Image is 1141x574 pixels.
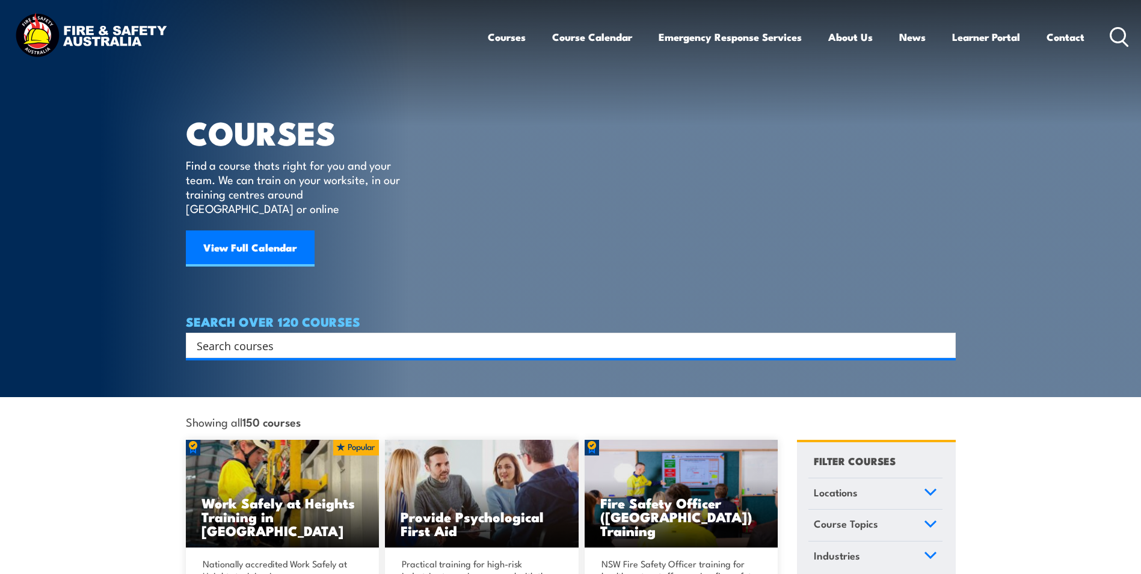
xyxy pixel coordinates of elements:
[808,510,943,541] a: Course Topics
[814,484,858,501] span: Locations
[199,337,932,354] form: Search form
[952,21,1020,53] a: Learner Portal
[899,21,926,53] a: News
[585,440,778,548] a: Fire Safety Officer ([GEOGRAPHIC_DATA]) Training
[488,21,526,53] a: Courses
[186,415,301,428] span: Showing all
[814,548,860,564] span: Industries
[585,440,778,548] img: Fire Safety Advisor
[186,230,315,267] a: View Full Calendar
[197,336,929,354] input: Search input
[814,452,896,469] h4: FILTER COURSES
[814,516,878,532] span: Course Topics
[808,542,943,573] a: Industries
[552,21,632,53] a: Course Calendar
[385,440,579,548] a: Provide Psychological First Aid
[385,440,579,548] img: Mental Health First Aid Training Course from Fire & Safety Australia
[201,496,364,537] h3: Work Safely at Heights Training in [GEOGRAPHIC_DATA]
[186,118,417,146] h1: COURSES
[600,496,763,537] h3: Fire Safety Officer ([GEOGRAPHIC_DATA]) Training
[186,158,405,215] p: Find a course thats right for you and your team. We can train on your worksite, in our training c...
[659,21,802,53] a: Emergency Response Services
[1047,21,1084,53] a: Contact
[828,21,873,53] a: About Us
[935,337,952,354] button: Search magnifier button
[808,478,943,510] a: Locations
[186,440,380,548] a: Work Safely at Heights Training in [GEOGRAPHIC_DATA]
[242,413,301,430] strong: 150 courses
[186,315,956,328] h4: SEARCH OVER 120 COURSES
[186,440,380,548] img: Work Safely at Heights Training (1)
[401,510,563,537] h3: Provide Psychological First Aid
